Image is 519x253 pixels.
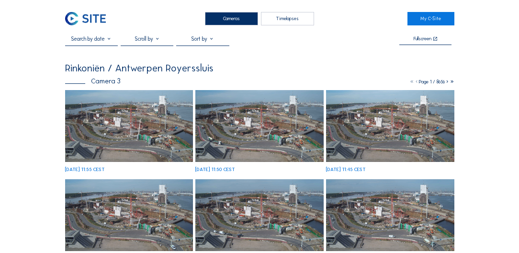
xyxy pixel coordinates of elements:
[414,36,431,42] div: Fullscreen
[407,12,454,26] a: My C-Site
[195,90,323,162] img: image_53102627
[326,90,454,162] img: image_53102471
[65,78,121,84] div: Camera 3
[326,167,366,172] div: [DATE] 11:45 CEST
[419,79,445,85] span: Page 1 / 8656
[65,167,105,172] div: [DATE] 11:55 CEST
[65,179,193,251] img: image_53102325
[195,167,235,172] div: [DATE] 11:50 CEST
[261,12,314,26] div: Timelapses
[65,12,106,26] img: C-SITE Logo
[65,12,112,26] a: C-SITE Logo
[326,179,454,251] img: image_53102022
[65,63,214,73] div: Rinkoniën / Antwerpen Royerssluis
[65,90,193,162] img: image_53102681
[205,12,258,26] div: Cameras
[65,35,118,42] input: Search by date 󰅀
[195,179,323,251] img: image_53102176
